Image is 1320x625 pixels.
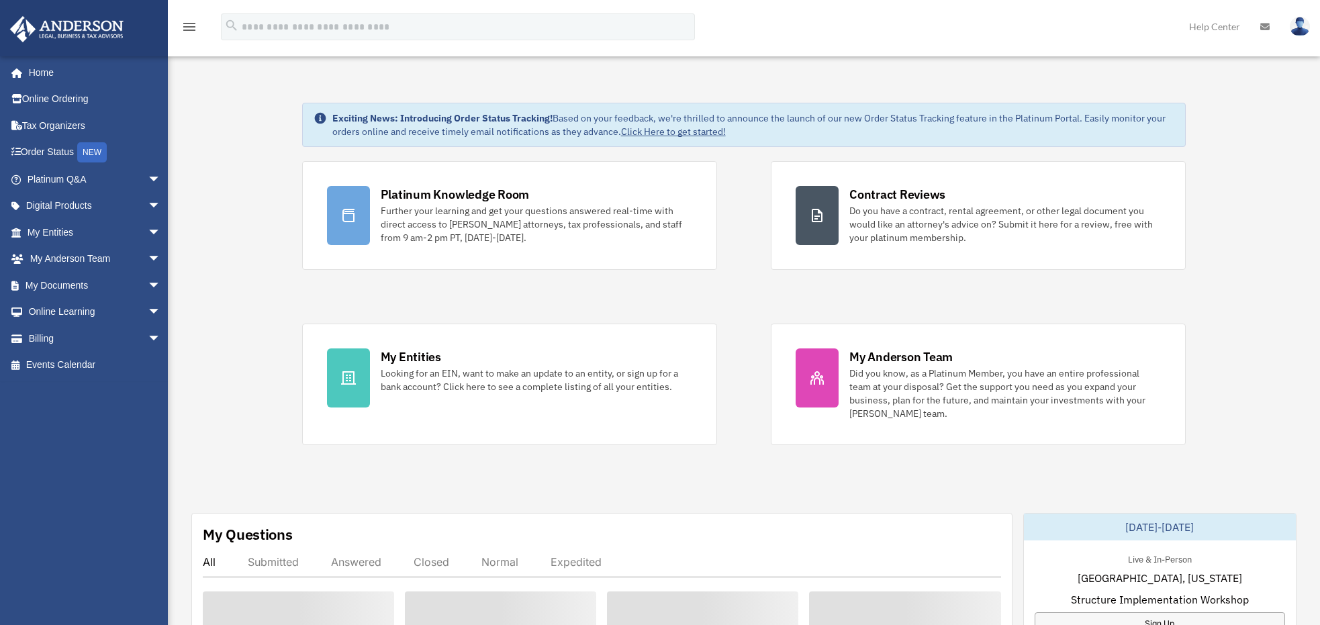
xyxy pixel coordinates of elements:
a: Online Ordering [9,86,181,113]
div: Platinum Knowledge Room [381,186,530,203]
span: arrow_drop_down [148,299,175,326]
img: Anderson Advisors Platinum Portal [6,16,128,42]
div: Further your learning and get your questions answered real-time with direct access to [PERSON_NAM... [381,204,692,244]
span: arrow_drop_down [148,193,175,220]
div: Submitted [248,555,299,569]
div: Looking for an EIN, want to make an update to an entity, or sign up for a bank account? Click her... [381,367,692,393]
div: Based on your feedback, we're thrilled to announce the launch of our new Order Status Tracking fe... [332,111,1175,138]
img: User Pic [1290,17,1310,36]
a: My Entitiesarrow_drop_down [9,219,181,246]
a: Billingarrow_drop_down [9,325,181,352]
span: arrow_drop_down [148,246,175,273]
a: Order StatusNEW [9,139,181,166]
div: Contract Reviews [849,186,945,203]
a: Online Learningarrow_drop_down [9,299,181,326]
a: Platinum Q&Aarrow_drop_down [9,166,181,193]
div: Do you have a contract, rental agreement, or other legal document you would like an attorney's ad... [849,204,1161,244]
span: arrow_drop_down [148,219,175,246]
strong: Exciting News: Introducing Order Status Tracking! [332,112,553,124]
div: Expedited [551,555,602,569]
a: menu [181,23,197,35]
i: search [224,18,239,33]
div: My Entities [381,348,441,365]
div: Normal [481,555,518,569]
a: Contract Reviews Do you have a contract, rental agreement, or other legal document you would like... [771,161,1186,270]
div: [DATE]-[DATE] [1024,514,1297,540]
a: Events Calendar [9,352,181,379]
div: All [203,555,216,569]
a: Click Here to get started! [621,126,726,138]
span: arrow_drop_down [148,325,175,352]
a: My Documentsarrow_drop_down [9,272,181,299]
div: Answered [331,555,381,569]
a: My Anderson Teamarrow_drop_down [9,246,181,273]
a: My Anderson Team Did you know, as a Platinum Member, you have an entire professional team at your... [771,324,1186,445]
span: arrow_drop_down [148,166,175,193]
span: arrow_drop_down [148,272,175,299]
a: My Entities Looking for an EIN, want to make an update to an entity, or sign up for a bank accoun... [302,324,717,445]
span: Structure Implementation Workshop [1071,591,1249,608]
a: Digital Productsarrow_drop_down [9,193,181,220]
div: My Anderson Team [849,348,953,365]
span: [GEOGRAPHIC_DATA], [US_STATE] [1078,570,1242,586]
div: NEW [77,142,107,162]
a: Platinum Knowledge Room Further your learning and get your questions answered real-time with dire... [302,161,717,270]
div: Closed [414,555,449,569]
div: Live & In-Person [1117,551,1203,565]
div: My Questions [203,524,293,544]
a: Tax Organizers [9,112,181,139]
i: menu [181,19,197,35]
a: Home [9,59,175,86]
div: Did you know, as a Platinum Member, you have an entire professional team at your disposal? Get th... [849,367,1161,420]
